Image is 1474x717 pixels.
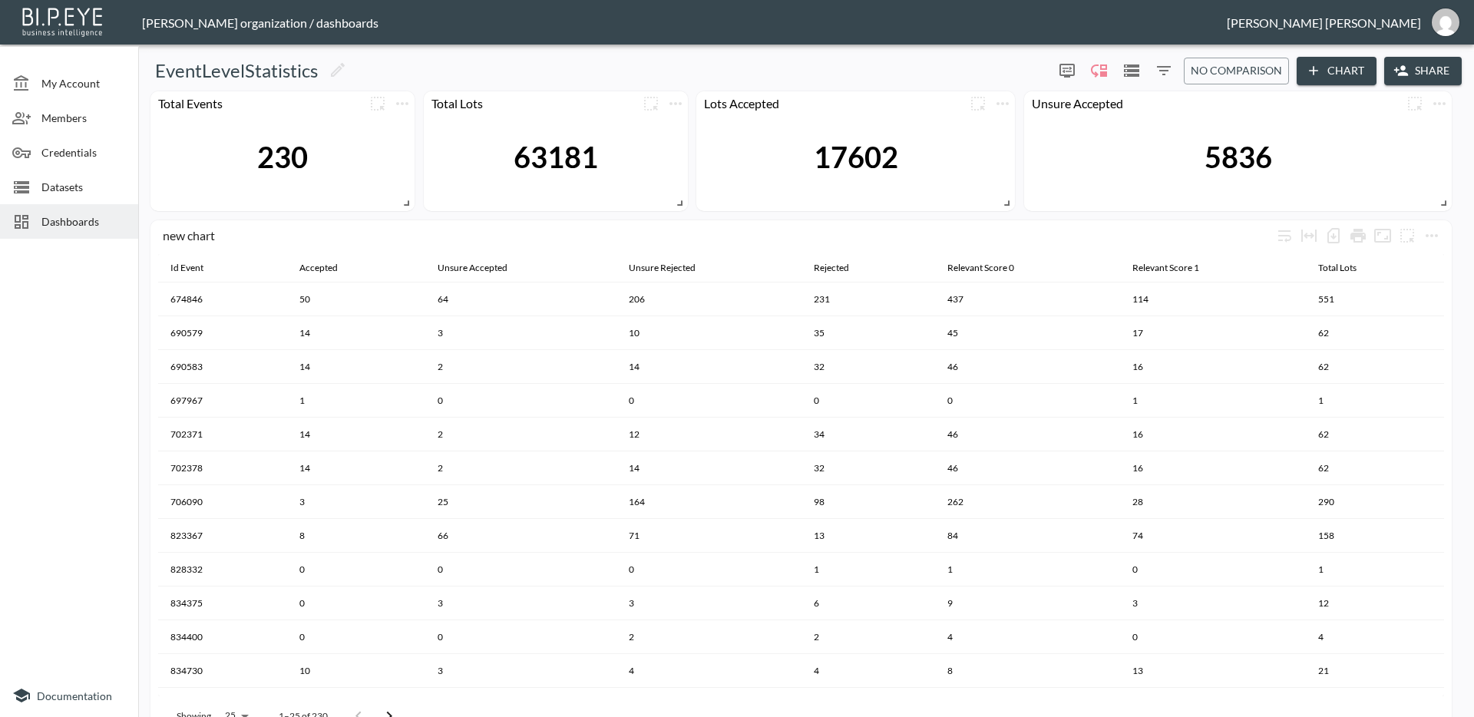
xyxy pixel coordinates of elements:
[425,620,616,654] th: 0
[425,485,616,519] th: 25
[801,620,934,654] th: 2
[158,316,287,350] th: 690579
[1120,485,1306,519] th: 28
[935,654,1121,688] th: 8
[1120,384,1306,418] th: 1
[616,451,802,485] th: 14
[616,350,802,384] th: 14
[1120,283,1306,316] th: 114
[1132,259,1219,277] span: Relevant Score 1
[1419,223,1444,248] span: Chart settings
[1427,91,1452,116] button: more
[1403,94,1427,109] span: Attach chart to a group
[158,519,287,553] th: 823367
[287,384,425,418] th: 1
[425,553,616,586] th: 0
[438,259,507,277] div: Unsure Accepted
[814,259,869,277] span: Rejected
[170,259,223,277] span: Id Event
[287,586,425,620] th: 0
[1120,350,1306,384] th: 16
[257,139,308,174] div: 230
[1120,620,1306,654] th: 0
[1395,226,1419,241] span: Attach chart to a group
[170,259,203,277] div: Id Event
[663,91,688,116] span: Chart settings
[1346,223,1370,248] div: Print
[935,485,1121,519] th: 262
[814,259,849,277] div: Rejected
[639,91,663,116] button: more
[158,350,287,384] th: 690583
[425,586,616,620] th: 3
[155,58,318,83] h5: EventLevelStatistics
[1306,283,1444,316] th: 551
[629,259,716,277] span: Unsure Rejected
[1395,223,1419,248] button: more
[299,259,358,277] span: Accepted
[37,689,112,702] span: Documentation
[425,519,616,553] th: 66
[935,283,1121,316] th: 437
[158,451,287,485] th: 702378
[616,283,802,316] th: 206
[514,139,598,174] div: 63181
[801,519,934,553] th: 13
[990,91,1015,116] span: Chart settings
[41,144,126,160] span: Credentials
[801,316,934,350] th: 35
[935,519,1121,553] th: 84
[639,94,663,109] span: Attach chart to a group
[1306,316,1444,350] th: 62
[1432,8,1459,36] img: 48a08454d2e9a98355129b96a95f95bf
[163,228,1272,243] div: new chart
[935,620,1121,654] th: 4
[616,316,802,350] th: 10
[287,485,425,519] th: 3
[1120,586,1306,620] th: 3
[616,620,802,654] th: 2
[1421,4,1470,41] button: nadia@mutualart.com
[142,15,1227,30] div: [PERSON_NAME] organization / dashboards
[801,418,934,451] th: 34
[1370,223,1395,248] button: Fullscreen
[629,259,696,277] div: Unsure Rejected
[616,485,802,519] th: 164
[158,553,287,586] th: 828332
[1306,553,1444,586] th: 1
[801,485,934,519] th: 98
[287,620,425,654] th: 0
[41,213,126,230] span: Dashboards
[1321,223,1346,248] div: Number of rows selected for download: 230
[287,553,425,586] th: 0
[1205,139,1272,174] div: 5836
[1272,223,1297,248] div: Wrap text
[1055,58,1079,83] button: more
[1318,259,1357,277] div: Total Lots
[616,553,802,586] th: 0
[1119,58,1144,83] button: Datasets
[1120,519,1306,553] th: 74
[1306,451,1444,485] th: 62
[947,259,1014,277] div: Relevant Score 0
[1191,61,1282,81] span: No comparison
[287,350,425,384] th: 14
[41,179,126,195] span: Datasets
[425,350,616,384] th: 2
[365,91,390,116] button: more
[158,620,287,654] th: 834400
[425,283,616,316] th: 64
[616,519,802,553] th: 71
[1055,58,1079,83] span: Display settings
[1318,259,1377,277] span: Total Lots
[1306,519,1444,553] th: 158
[616,586,802,620] th: 3
[158,586,287,620] th: 834375
[935,418,1121,451] th: 46
[801,451,934,485] th: 32
[287,654,425,688] th: 10
[801,384,934,418] th: 0
[158,384,287,418] th: 697967
[438,259,527,277] span: Unsure Accepted
[1297,57,1377,85] button: Chart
